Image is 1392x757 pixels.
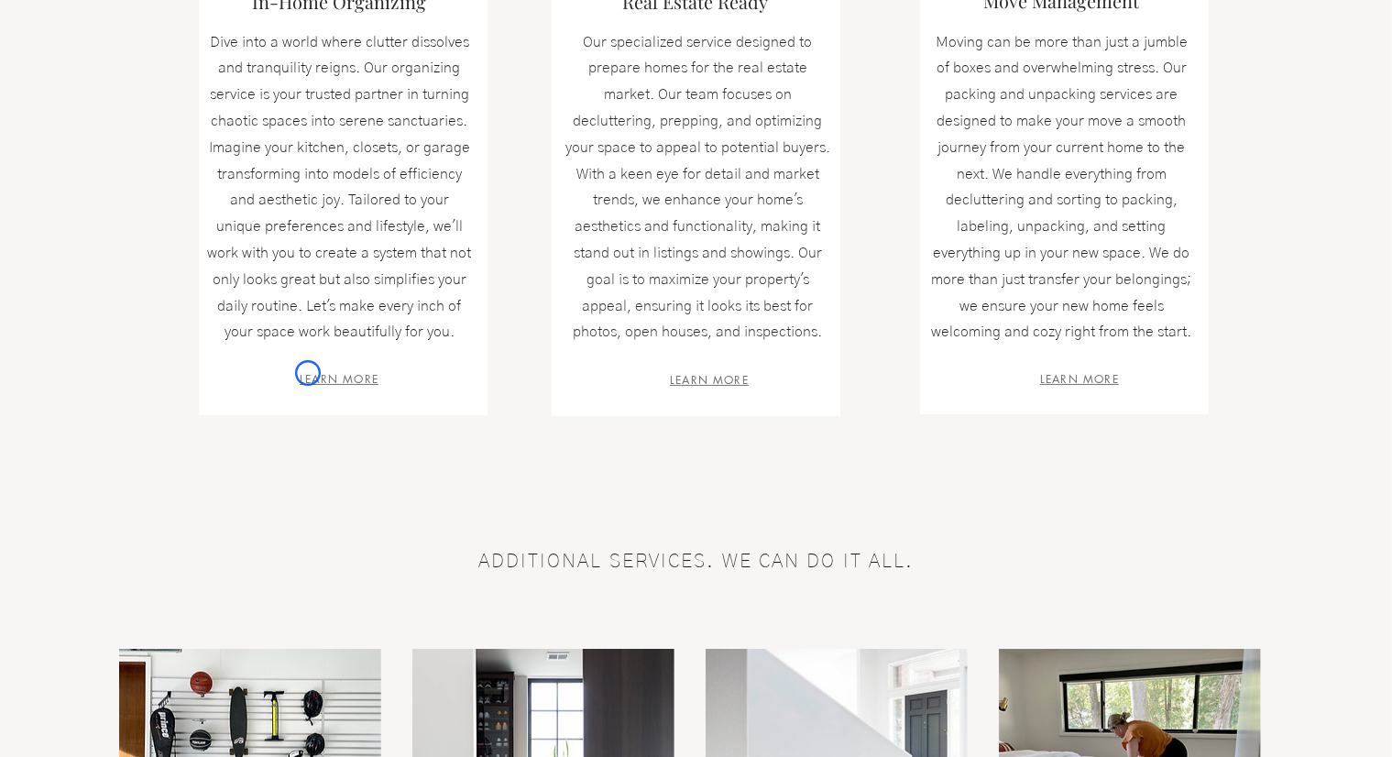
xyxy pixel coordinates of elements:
[208,35,472,340] span: Dive into a world where clutter dissolves and tranquility reigns. Our organizing service is your ...
[478,552,915,571] span: ADDITIONAL SERVICES. WE CAN DO IT ALL.
[300,371,378,386] a: LEARN MORE
[565,35,830,340] span: Our specialized service designed to prepare homes for the real estate market. Our team focuses on...
[670,372,749,388] span: LEARN MORE
[1040,371,1119,387] span: LEARN MORE
[1040,371,1119,386] a: LEARN MORE
[932,35,1192,340] span: Moving can be more than just a jumble of boxes and overwhelming stress. Our packing and unpacking...
[670,372,749,387] a: LEARN MORE
[300,371,378,387] span: LEARN MORE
